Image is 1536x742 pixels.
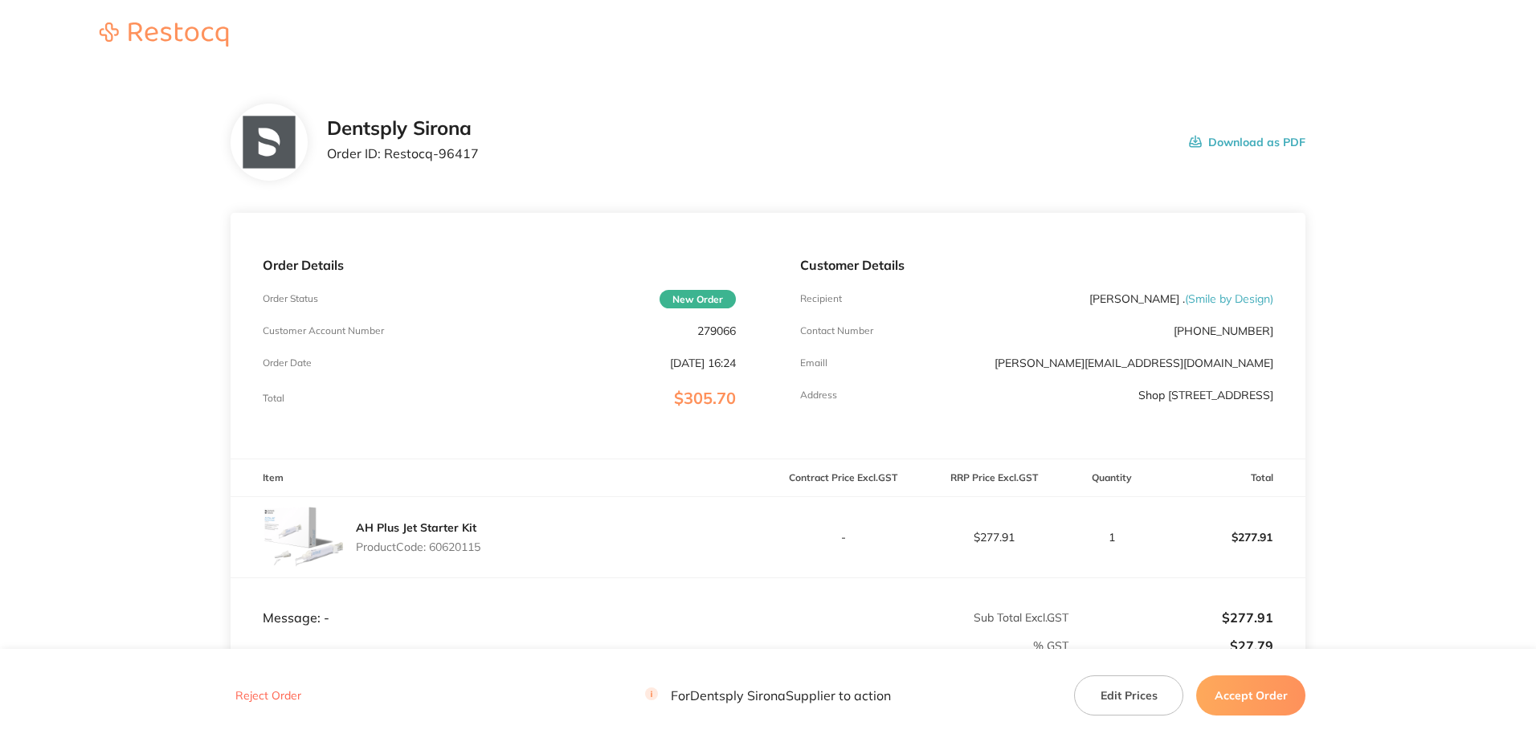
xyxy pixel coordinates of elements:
th: Contract Price Excl. GST [768,459,918,497]
p: Recipient [800,293,842,304]
th: Item [231,459,768,497]
p: [DATE] 16:24 [670,357,736,369]
a: [PERSON_NAME][EMAIL_ADDRESS][DOMAIN_NAME] [995,356,1273,370]
p: Order Status [263,293,318,304]
p: Order Details [263,258,736,272]
button: Accept Order [1196,675,1305,715]
p: Contact Number [800,325,873,336]
p: [PHONE_NUMBER] [1174,324,1273,337]
p: Shop [STREET_ADDRESS] [1138,389,1273,402]
img: Restocq logo [84,22,244,47]
p: Customer Details [800,258,1273,272]
td: Message: - [231,577,768,626]
th: Quantity [1069,459,1155,497]
p: $277.91 [1156,518,1305,556]
button: Edit Prices [1074,675,1183,715]
button: Reject Order [231,689,306,703]
p: $27.79 [1070,638,1273,653]
img: NTllNzd2NQ [243,116,295,169]
p: [PERSON_NAME] . [1089,292,1273,305]
h2: Dentsply Sirona [327,117,479,140]
p: - [769,531,917,544]
p: $277.91 [919,531,1068,544]
a: Restocq logo [84,22,244,49]
p: 1 [1070,531,1154,544]
p: Total [263,393,284,404]
p: Address [800,389,837,401]
p: Customer Account Number [263,325,384,336]
span: ( Smile by Design ) [1185,291,1273,306]
p: % GST [231,639,1068,652]
p: $277.91 [1070,610,1273,625]
th: RRP Price Excl. GST [918,459,1068,497]
p: Product Code: 60620115 [356,540,480,553]
th: Total [1155,459,1305,497]
span: $305.70 [674,388,736,408]
p: 279066 [697,324,736,337]
p: Emaill [800,357,827,369]
p: For Dentsply Sirona Supplier to action [645,688,891,703]
img: ODg3ejZqbg [263,497,343,577]
button: Download as PDF [1189,117,1305,167]
p: Sub Total Excl. GST [769,611,1068,624]
p: Order Date [263,357,312,369]
p: Order ID: Restocq- 96417 [327,146,479,161]
a: AH Plus Jet Starter Kit [356,520,476,535]
span: New Order [660,290,736,308]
